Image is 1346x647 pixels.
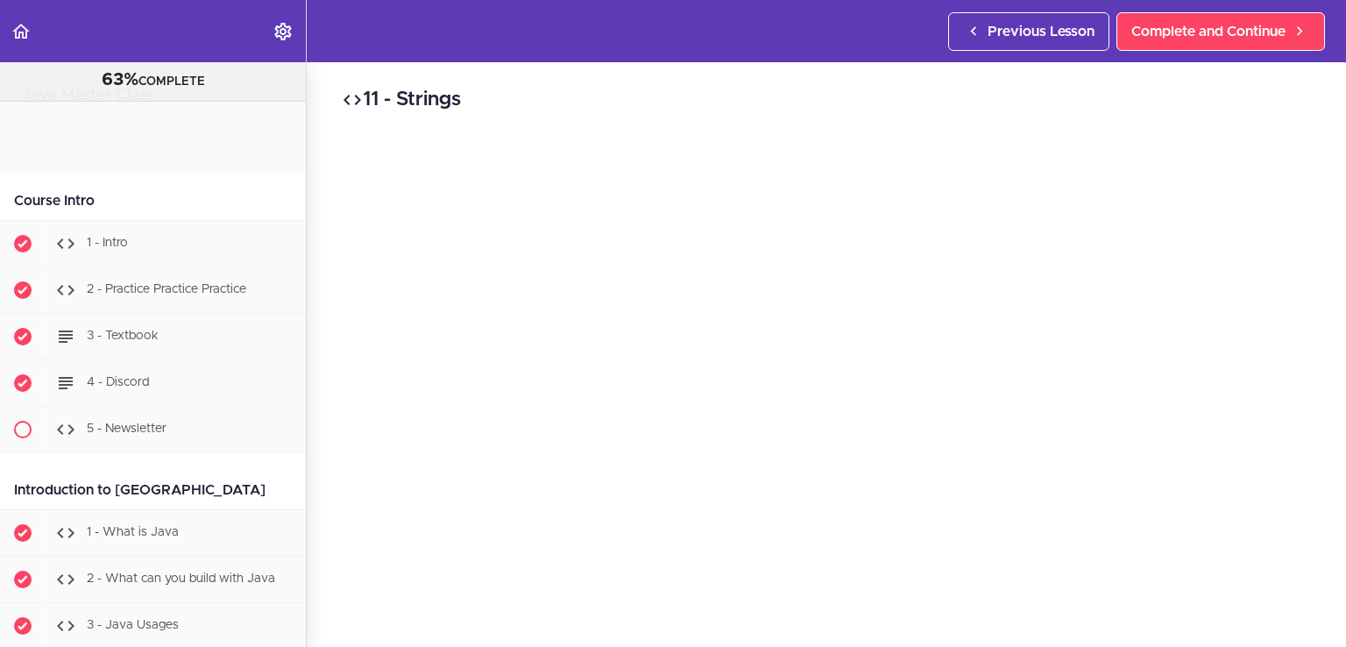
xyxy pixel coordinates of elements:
[1131,21,1286,42] span: Complete and Continue
[342,85,1311,115] h2: 11 - Strings
[273,21,294,42] svg: Settings Menu
[87,283,246,295] span: 2 - Practice Practice Practice
[948,12,1109,51] a: Previous Lesson
[87,526,179,538] span: 1 - What is Java
[87,376,149,388] span: 4 - Discord
[87,237,128,249] span: 1 - Intro
[87,423,166,435] span: 5 - Newsletter
[1116,12,1325,51] a: Complete and Continue
[1237,537,1346,621] iframe: chat widget
[87,572,275,585] span: 2 - What can you build with Java
[87,330,159,342] span: 3 - Textbook
[87,619,179,631] span: 3 - Java Usages
[22,69,284,92] div: COMPLETE
[102,71,138,89] span: 63%
[11,21,32,42] svg: Back to course curriculum
[988,21,1095,42] span: Previous Lesson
